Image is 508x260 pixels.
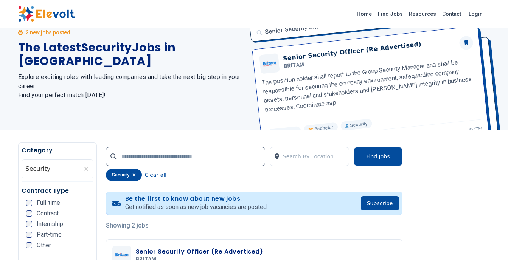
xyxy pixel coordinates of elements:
a: Home [354,8,375,20]
input: Internship [26,221,32,227]
span: Contract [37,210,59,217]
input: Contract [26,210,32,217]
span: Part-time [37,232,62,238]
a: Find Jobs [375,8,406,20]
span: Full-time [37,200,60,206]
button: Find Jobs [354,147,402,166]
a: Contact [439,8,464,20]
p: Get notified as soon as new job vacancies are posted. [125,203,268,212]
h1: The Latest Security Jobs in [GEOGRAPHIC_DATA] [18,41,245,68]
input: Part-time [26,232,32,238]
iframe: Chat Widget [470,224,508,260]
h5: Category [22,146,93,155]
h3: Senior Security Officer (Re Advertised) [136,247,263,256]
button: Clear all [145,169,166,181]
p: 2 new jobs posted [26,29,70,36]
a: Resources [406,8,439,20]
p: Showing 2 jobs [106,221,402,230]
a: Login [464,6,487,22]
input: Other [26,242,32,248]
h2: Explore exciting roles with leading companies and take the next big step in your career. Find you... [18,73,245,100]
span: Other [37,242,51,248]
div: security [106,169,142,181]
button: Subscribe [361,196,399,210]
img: Elevolt [18,6,75,22]
h5: Contract Type [22,186,93,195]
input: Full-time [26,200,32,206]
h4: Be the first to know about new jobs. [125,195,268,203]
span: Internship [37,221,63,227]
img: BRITAM [114,253,129,258]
